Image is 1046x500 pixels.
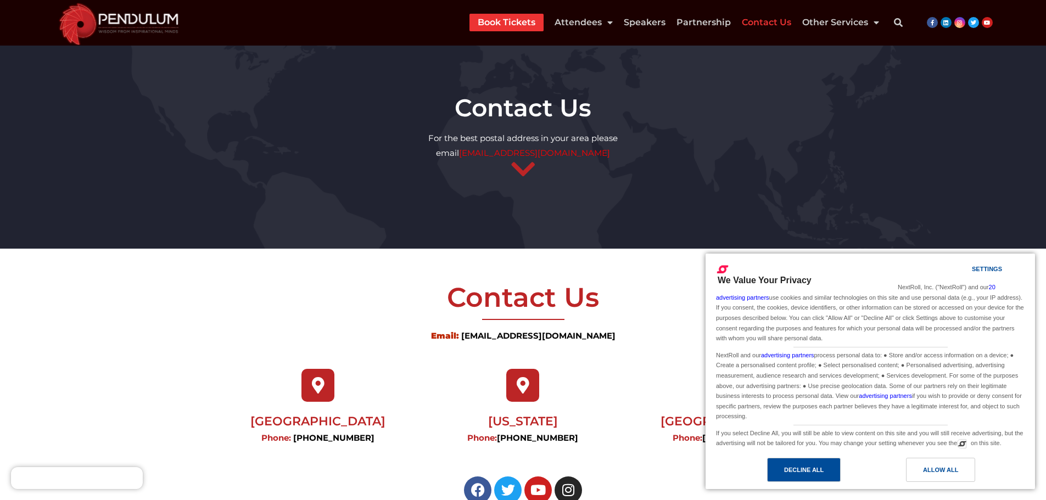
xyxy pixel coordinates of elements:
span: We Value Your Privacy [718,276,812,285]
a: Contact Us [742,14,791,31]
iframe: Brevo live chat [11,467,143,489]
p: For the best postal address in your area please email [5,131,1041,161]
p: Phone: [631,430,825,446]
p: Phone: [426,430,620,446]
p: Phone: [221,430,415,446]
h1: Contact Us [5,95,1041,120]
div: NextRoll and our process personal data to: ● Store and/or access information on a device; ● Creat... [714,347,1027,423]
a: Settings [953,260,979,280]
div: Decline All [784,464,824,476]
nav: Menu [469,14,879,31]
a: [PHONE_NUMBER] [497,432,578,443]
a: Attendees [555,14,613,31]
a: Book Tickets [478,14,535,31]
h5: [US_STATE] [426,415,620,428]
h5: [GEOGRAPHIC_DATA] [631,415,825,428]
div: NextRoll, Inc. ("NextRoll") and our use cookies and similar technologies on this site and use per... [714,281,1027,344]
h2: Contact Us [35,284,1011,311]
a: Partnership [676,14,731,31]
a: 20 advertising partners [716,284,995,301]
a: Other Services [802,14,879,31]
a: advertising partners [859,392,912,399]
a: [PHONE_NUMBER] [702,432,784,443]
a: Allow All [870,458,1028,487]
a: Speakers [624,14,665,31]
a: advertising partners [761,352,814,358]
a: [EMAIL_ADDRESS][DOMAIN_NAME] [461,330,616,341]
div: Search [887,12,909,33]
span: Email: [431,330,459,341]
a: Decline All [712,458,870,487]
div: Allow All [923,464,958,476]
div: If you select Decline All, you will still be able to view content on this site and you will still... [714,425,1027,450]
h5: [GEOGRAPHIC_DATA] [221,415,415,428]
a: [PHONE_NUMBER] [293,432,374,443]
div: Settings [972,263,1002,275]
